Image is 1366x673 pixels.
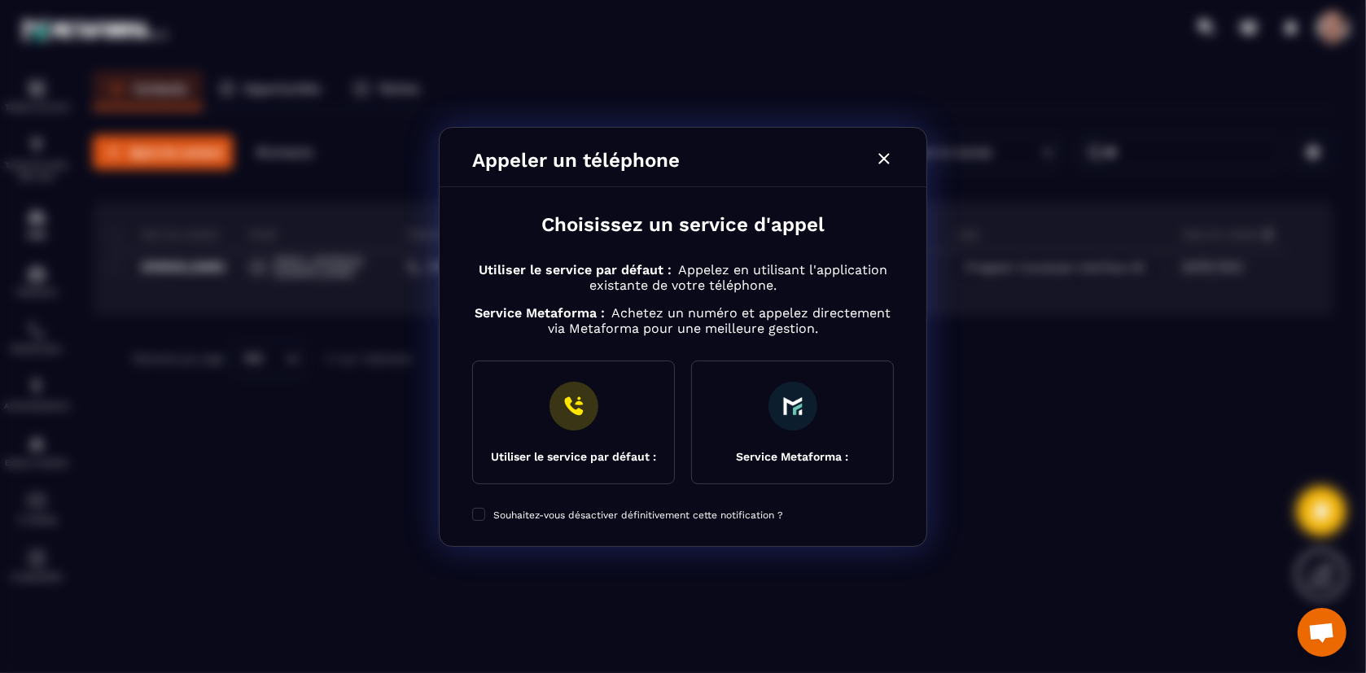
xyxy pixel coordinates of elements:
img: Metaforma icon [783,396,803,416]
h4: Appeler un téléphone [472,149,680,172]
span: Service Metaforma : [475,305,606,321]
h2: Choisissez un service d'appel [472,212,894,238]
div: Utiliser le service par défaut : [491,450,656,463]
img: Phone icon [549,382,598,430]
span: Appelez en utilisant l'application existante de votre téléphone. [589,262,887,293]
span: Achetez un numéro et appelez directement via Metaforma pour une meilleure gestion. [548,305,891,336]
div: Service Metaforma : [737,450,849,463]
div: Ouvrir le chat [1298,608,1346,657]
span: Souhaitez-vous désactiver définitivement cette notification ? [493,509,783,521]
span: Utiliser le service par défaut : [479,262,672,278]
